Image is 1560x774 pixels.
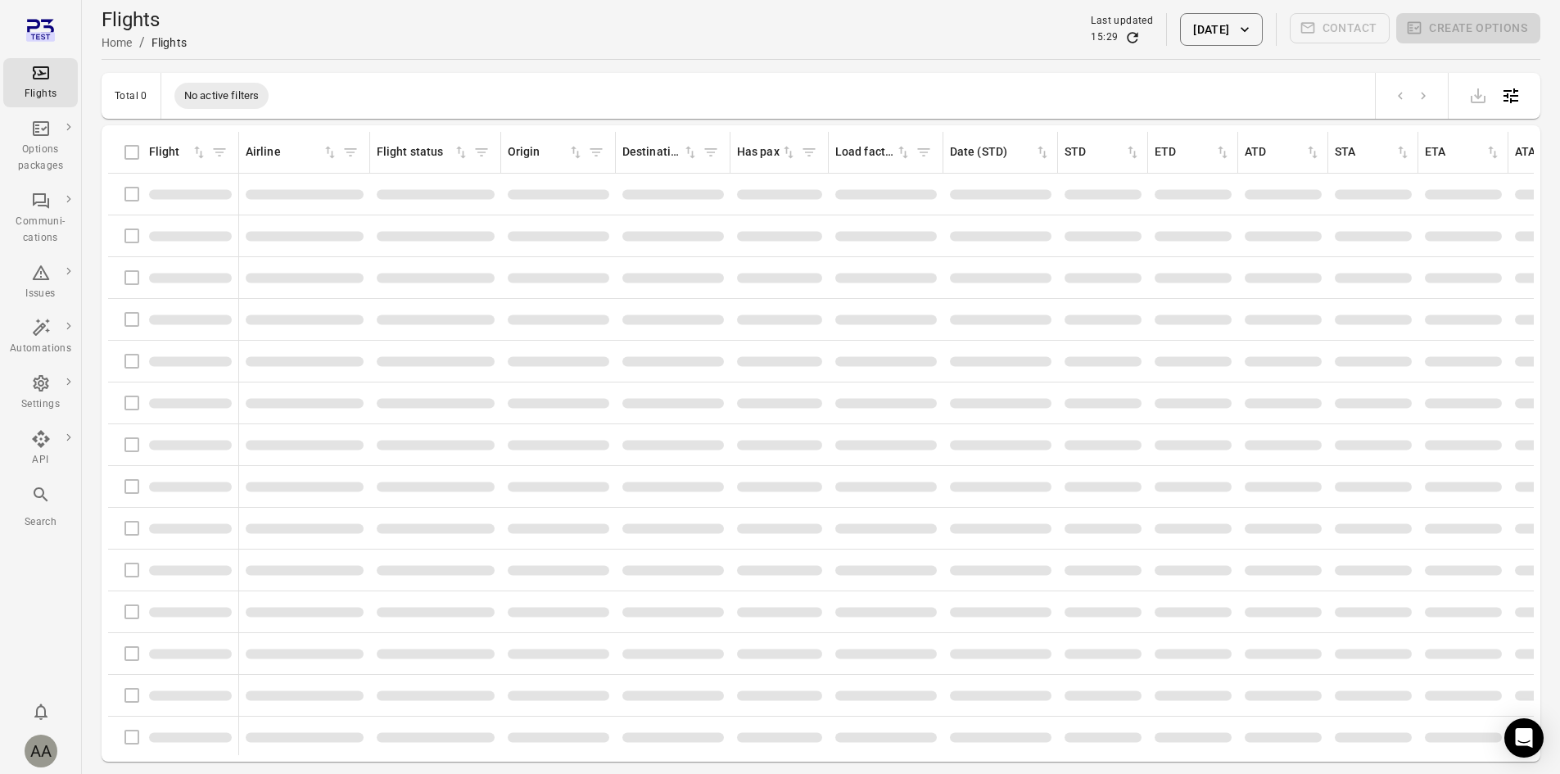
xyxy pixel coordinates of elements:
[10,341,71,357] div: Automations
[10,286,71,302] div: Issues
[3,186,78,251] a: Communi-cations
[835,143,911,161] div: Sort by load factor in ascending order
[950,143,1051,161] div: Sort by date (STD) in ascending order
[622,143,699,161] div: Sort by destination in ascending order
[911,140,936,165] span: Filter by load factor
[10,452,71,468] div: API
[139,33,145,52] li: /
[207,140,232,165] span: Filter by flight
[25,735,57,767] div: AA
[1180,13,1262,46] button: [DATE]
[246,143,338,161] div: Sort by airline in ascending order
[10,142,71,174] div: Options packages
[174,88,269,104] span: No active filters
[737,143,797,161] div: Sort by has pax in ascending order
[115,90,147,102] div: Total 0
[508,143,584,161] div: Sort by origin in ascending order
[1065,143,1141,161] div: Sort by STD in ascending order
[1091,13,1153,29] div: Last updated
[3,114,78,179] a: Options packages
[1245,143,1321,161] div: Sort by ATD in ascending order
[1425,143,1501,161] div: Sort by ETA in ascending order
[1504,718,1544,758] div: Open Intercom Messenger
[151,34,187,51] div: Flights
[1335,143,1411,161] div: Sort by STA in ascending order
[25,695,57,728] button: Notifications
[149,143,207,161] div: Sort by flight in ascending order
[469,140,494,165] span: Filter by flight status
[3,58,78,107] a: Flights
[1389,85,1435,106] nav: pagination navigation
[1462,87,1494,102] span: Please make a selection to export
[377,143,469,161] div: Sort by flight status in ascending order
[3,480,78,535] button: Search
[1290,13,1390,46] span: Please make a selection to create communications
[3,424,78,473] a: API
[338,140,363,165] span: Filter by airline
[3,313,78,362] a: Automations
[584,140,608,165] span: Filter by origin
[10,86,71,102] div: Flights
[10,214,71,247] div: Communi-cations
[18,728,64,774] button: Aimi Amalin
[102,33,187,52] nav: Breadcrumbs
[102,36,133,49] a: Home
[1091,29,1118,46] div: 15:29
[10,396,71,413] div: Settings
[1396,13,1540,46] span: Please make a selection to create an option package
[1155,143,1231,161] div: Sort by ETD in ascending order
[1124,29,1141,46] button: Refresh data
[102,7,187,33] h1: Flights
[797,140,821,165] span: Filter by has pax
[10,514,71,531] div: Search
[3,258,78,307] a: Issues
[699,140,723,165] span: Filter by destination
[3,369,78,418] a: Settings
[1494,79,1527,112] button: Open table configuration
